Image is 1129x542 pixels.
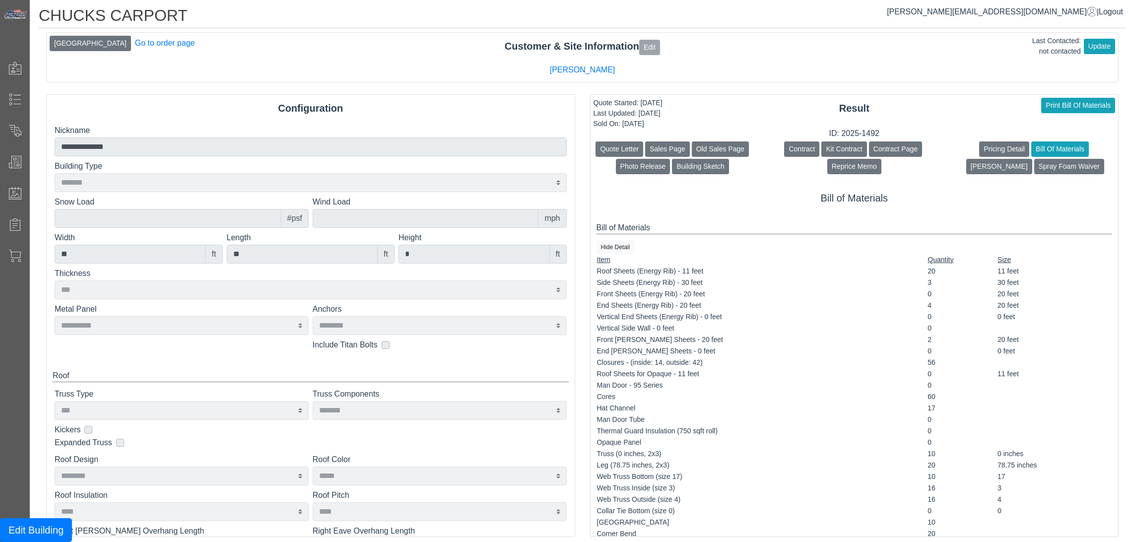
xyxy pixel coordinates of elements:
[597,192,1113,204] h5: Bill of Materials
[597,403,928,414] td: Hat Channel
[591,128,1119,139] div: ID: 2025-1492
[1084,39,1115,54] button: Update
[313,525,567,537] label: Right Eave Overhang Length
[997,311,1112,323] td: 0 feet
[597,266,928,277] td: Roof Sheets (Energy Rib) - 11 feet
[927,380,997,391] td: 0
[997,505,1112,517] td: 0
[39,6,1126,28] h1: CHUCKS CARPORT
[596,141,643,157] button: Quote Letter
[927,334,997,345] td: 2
[55,196,309,208] label: Snow Load
[47,101,575,116] div: Configuration
[281,209,309,228] div: #psf
[597,254,928,266] td: Item
[597,380,928,391] td: Man Door - 95 Series
[927,266,997,277] td: 20
[927,448,997,460] td: 10
[997,277,1112,288] td: 30 feet
[887,6,1123,18] div: |
[597,437,928,448] td: Opaque Panel
[997,471,1112,482] td: 17
[313,339,378,351] label: Include Titan Bolts
[597,277,928,288] td: Side Sheets (Energy Rib) - 30 feet
[1099,7,1123,16] span: Logout
[597,505,928,517] td: Collar Tie Bottom (size 0)
[997,448,1112,460] td: 0 inches
[597,448,928,460] td: Truss (0 inches, 2x3)
[594,119,663,129] div: Sold On: [DATE]
[597,222,1113,234] div: Bill of Materials
[827,159,881,174] button: Reprice Memo
[597,357,928,368] td: Closures - (inside: 14, outside: 42)
[55,232,223,244] label: Width
[927,482,997,494] td: 16
[1032,36,1081,57] div: Last Contacted: not contacted
[55,160,567,172] label: Building Type
[313,454,567,466] label: Roof Color
[55,437,112,449] label: Expanded Truss
[927,323,997,334] td: 0
[927,528,997,540] td: 20
[927,311,997,323] td: 0
[591,101,1119,116] div: Result
[55,454,309,466] label: Roof Design
[597,334,928,345] td: Front [PERSON_NAME] Sheets - 20 feet
[927,471,997,482] td: 10
[594,108,663,119] div: Last Updated: [DATE]
[997,460,1112,471] td: 78.75 inches
[597,460,928,471] td: Leg (78.75 inches, 2x3)
[55,303,309,315] label: Metal Panel
[927,288,997,300] td: 0
[227,232,395,244] label: Length
[597,345,928,357] td: End [PERSON_NAME] Sheets - 0 feet
[538,209,566,228] div: mph
[927,494,997,505] td: 16
[927,277,997,288] td: 3
[997,288,1112,300] td: 20 feet
[597,391,928,403] td: Cores
[3,9,28,20] img: Metals Direct Inc Logo
[597,311,928,323] td: Vertical End Sheets (Energy Rib) - 0 feet
[597,240,635,254] button: Hide Detail
[672,159,729,174] button: Building Sketch
[927,517,997,528] td: 10
[927,345,997,357] td: 0
[821,141,866,157] button: Kit Contract
[645,141,690,157] button: Sales Page
[927,254,997,266] td: Quantity
[594,98,663,108] div: Quote Started: [DATE]
[692,141,749,157] button: Old Sales Page
[927,505,997,517] td: 0
[313,489,567,501] label: Roof Pitch
[597,482,928,494] td: Web Truss Inside (size 3)
[55,388,309,400] label: Truss Type
[597,368,928,380] td: Roof Sheets for Opaque - 11 feet
[55,268,567,279] label: Thickness
[927,300,997,311] td: 4
[997,266,1112,277] td: 11 feet
[377,245,395,264] div: ft
[597,300,928,311] td: End Sheets (Energy Rib) - 20 feet
[639,40,660,55] button: Edit
[997,494,1112,505] td: 4
[597,288,928,300] td: Front Sheets (Energy Rib) - 20 feet
[997,368,1112,380] td: 11 feet
[597,425,928,437] td: Thermal Guard Insulation (750 sqft roll)
[597,323,928,334] td: Vertical Side Wall - 0 feet
[784,141,819,157] button: Contract
[927,403,997,414] td: 17
[927,391,997,403] td: 60
[997,482,1112,494] td: 3
[979,141,1029,157] button: Pricing Detail
[927,460,997,471] td: 20
[887,7,1097,16] span: [PERSON_NAME][EMAIL_ADDRESS][DOMAIN_NAME]
[927,357,997,368] td: 56
[966,159,1032,174] button: [PERSON_NAME]
[549,245,567,264] div: ft
[50,36,131,51] button: [GEOGRAPHIC_DATA]
[53,370,569,382] div: Roof
[1031,141,1089,157] button: Bill Of Materials
[1034,159,1104,174] button: Spray Foam Waiver
[205,245,223,264] div: ft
